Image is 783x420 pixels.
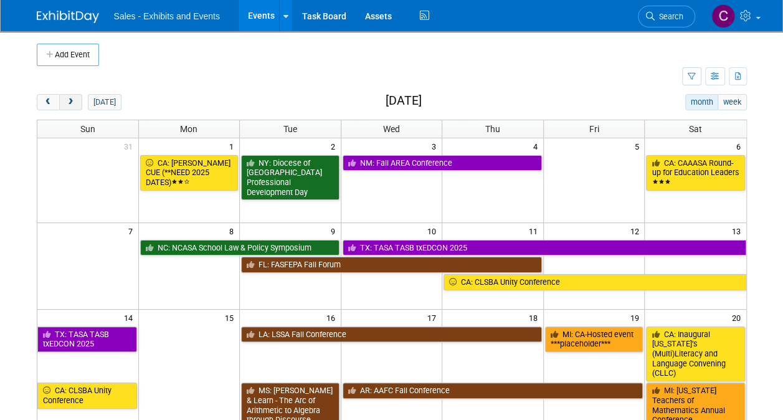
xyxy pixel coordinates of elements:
[127,223,138,239] span: 7
[343,383,643,399] a: AR: AAFC Fall Conference
[426,223,442,239] span: 10
[140,155,239,191] a: CA: [PERSON_NAME] CUE (**NEED 2025 DATES)
[646,327,744,382] a: CA: Inaugural [US_STATE]’s (Multi)Literacy and Language Convening (CLLC)
[385,94,421,108] h2: [DATE]
[37,383,137,408] a: CA: CLSBA Unity Conference
[426,310,442,325] span: 17
[629,223,644,239] span: 12
[383,124,400,134] span: Wed
[735,138,746,154] span: 6
[528,310,543,325] span: 18
[283,124,297,134] span: Tue
[123,138,138,154] span: 31
[88,94,121,110] button: [DATE]
[224,310,239,325] span: 15
[123,310,138,325] span: 14
[655,12,683,21] span: Search
[241,155,339,201] a: NY: Diocese of [GEOGRAPHIC_DATA] Professional Development Day
[731,310,746,325] span: 20
[37,94,60,110] button: prev
[80,124,95,134] span: Sun
[444,274,746,290] a: CA: CLSBA Unity Conference
[633,138,644,154] span: 5
[241,257,542,273] a: FL: FASFEPA Fall Forum
[528,223,543,239] span: 11
[718,94,746,110] button: week
[325,310,341,325] span: 16
[228,138,239,154] span: 1
[241,327,542,343] a: LA: LSSA Fall Conference
[343,155,542,171] a: NM: Fall AREA Conference
[330,138,341,154] span: 2
[140,240,339,256] a: NC: NCASA School Law & Policy Symposium
[646,155,744,191] a: CA: CAAASA Round-up for Education Leaders
[731,223,746,239] span: 13
[430,138,442,154] span: 3
[114,11,220,21] span: Sales - Exhibits and Events
[711,4,735,28] img: Christine Lurz
[37,327,137,352] a: TX: TASA TASB txEDCON 2025
[689,124,702,134] span: Sat
[228,223,239,239] span: 8
[343,240,746,256] a: TX: TASA TASB txEDCON 2025
[59,94,82,110] button: next
[37,44,99,66] button: Add Event
[330,223,341,239] span: 9
[532,138,543,154] span: 4
[685,94,718,110] button: month
[37,11,99,23] img: ExhibitDay
[485,124,500,134] span: Thu
[545,327,643,352] a: MI: CA-Hosted event ***placeholder***
[638,6,695,27] a: Search
[629,310,644,325] span: 19
[180,124,197,134] span: Mon
[589,124,599,134] span: Fri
